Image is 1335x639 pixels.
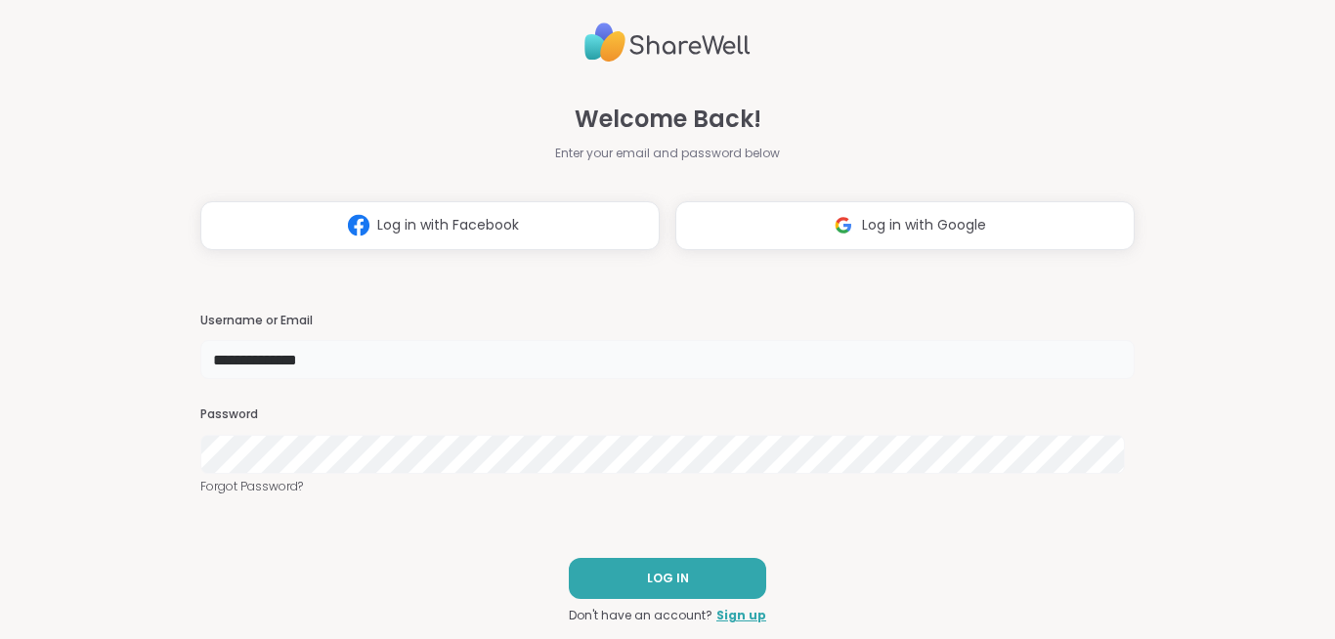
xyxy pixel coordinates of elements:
span: Log in with Facebook [377,215,519,235]
h3: Password [200,406,1135,423]
a: Forgot Password? [200,478,1135,495]
img: ShareWell Logo [584,15,751,70]
span: Don't have an account? [569,607,712,624]
a: Sign up [716,607,766,624]
img: ShareWell Logomark [340,207,377,243]
span: LOG IN [647,570,689,587]
button: Log in with Google [675,201,1135,250]
img: ShareWell Logomark [825,207,862,243]
button: Log in with Facebook [200,201,660,250]
span: Enter your email and password below [555,145,780,162]
h3: Username or Email [200,313,1135,329]
span: Log in with Google [862,215,986,235]
span: Welcome Back! [575,102,761,137]
button: LOG IN [569,558,766,599]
